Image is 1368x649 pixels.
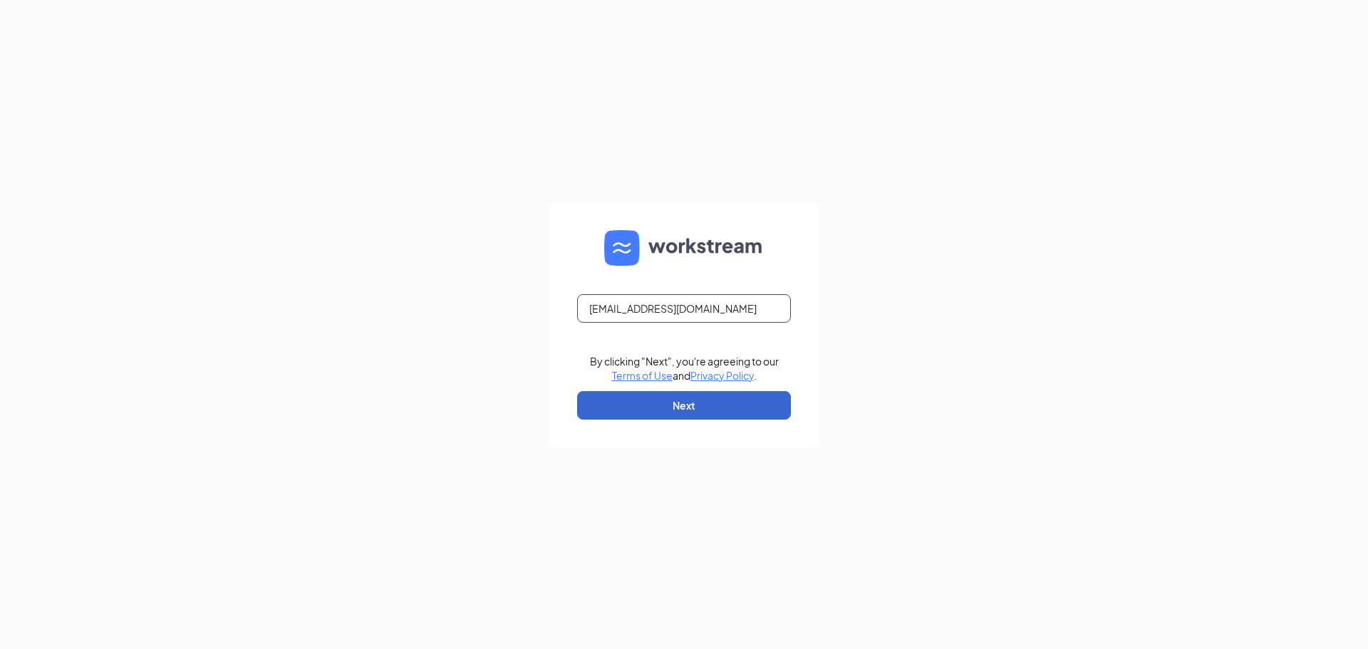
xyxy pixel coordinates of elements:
div: By clicking "Next", you're agreeing to our and . [590,354,779,383]
input: Email [577,294,791,323]
button: Next [577,391,791,420]
img: WS logo and Workstream text [604,230,764,266]
a: Terms of Use [612,369,673,382]
a: Privacy Policy [690,369,754,382]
